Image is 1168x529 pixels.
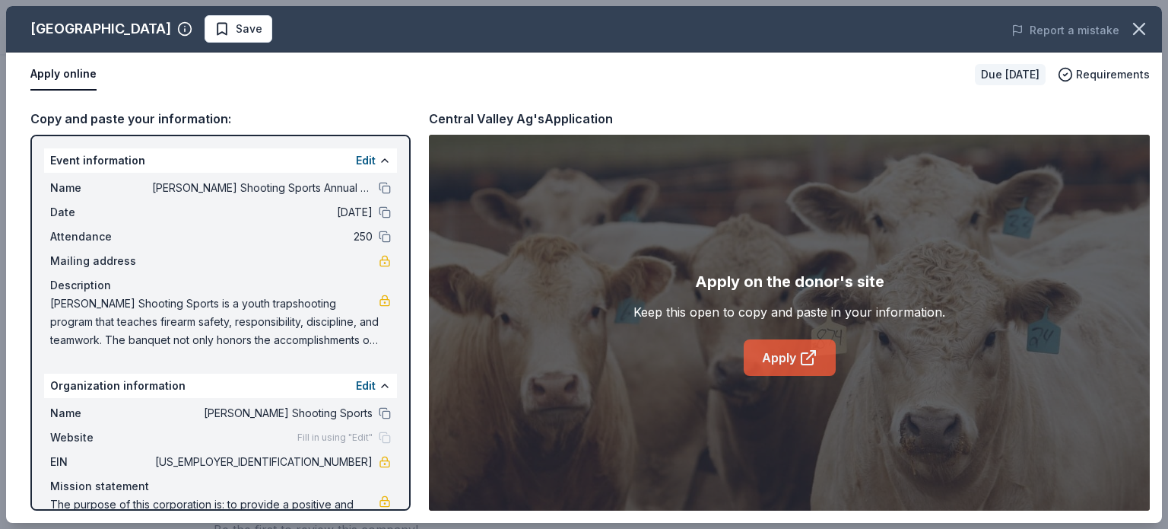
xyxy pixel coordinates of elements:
[152,453,373,471] span: [US_EMPLOYER_IDENTIFICATION_NUMBER]
[50,276,391,295] div: Description
[30,17,171,41] div: [GEOGRAPHIC_DATA]
[975,64,1046,85] div: Due [DATE]
[152,203,373,221] span: [DATE]
[50,453,152,471] span: EIN
[297,432,373,444] span: Fill in using "Edit"
[1058,65,1150,84] button: Requirements
[744,339,836,376] a: Apply
[50,179,152,197] span: Name
[356,151,376,170] button: Edit
[152,228,373,246] span: 250
[50,404,152,422] span: Name
[50,477,391,496] div: Mission statement
[30,59,97,91] button: Apply online
[50,203,152,221] span: Date
[152,179,373,197] span: [PERSON_NAME] Shooting Sports Annual Banquet
[44,148,397,173] div: Event information
[30,109,411,129] div: Copy and paste your information:
[44,374,397,398] div: Organization information
[50,252,152,270] span: Mailing address
[1076,65,1150,84] span: Requirements
[429,109,613,129] div: Central Valley Ag's Application
[205,15,272,43] button: Save
[236,20,262,38] span: Save
[356,377,376,395] button: Edit
[50,429,152,447] span: Website
[633,303,945,321] div: Keep this open to copy and paste in your information.
[152,404,373,422] span: [PERSON_NAME] Shooting Sports
[695,269,884,294] div: Apply on the donor's site
[50,295,379,349] span: [PERSON_NAME] Shooting Sports is a youth trapshooting program that teaches firearm safety, respon...
[1011,21,1119,40] button: Report a mistake
[50,228,152,246] span: Attendance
